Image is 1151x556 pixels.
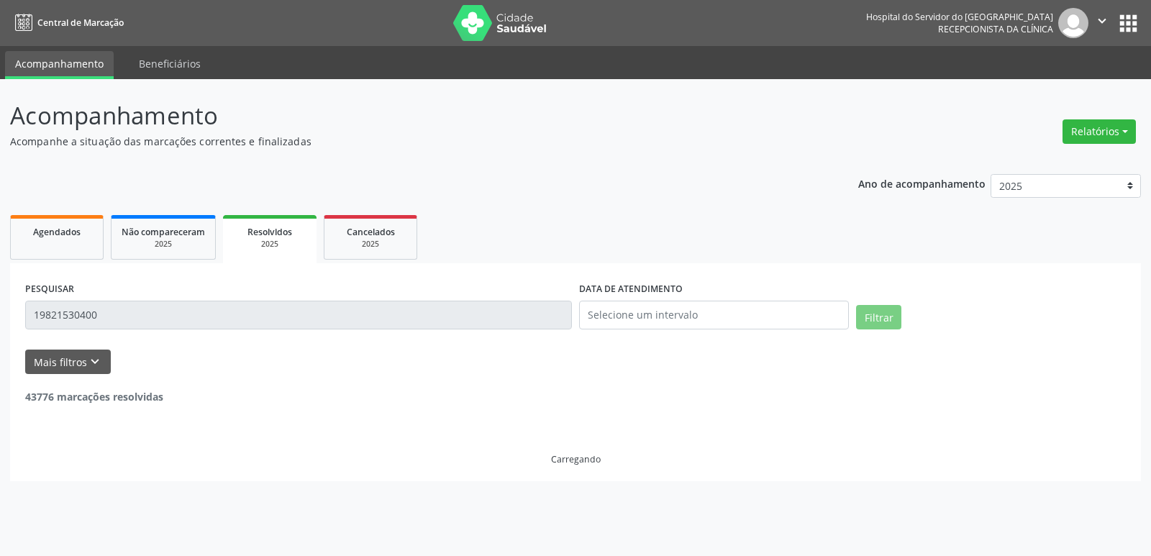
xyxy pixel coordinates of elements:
[938,23,1053,35] span: Recepcionista da clínica
[1088,8,1116,38] button: 
[33,226,81,238] span: Agendados
[1094,13,1110,29] i: 
[10,134,801,149] p: Acompanhe a situação das marcações correntes e finalizadas
[856,305,901,329] button: Filtrar
[129,51,211,76] a: Beneficiários
[347,226,395,238] span: Cancelados
[579,301,849,329] input: Selecione um intervalo
[5,51,114,79] a: Acompanhamento
[858,174,986,192] p: Ano de acompanhamento
[25,350,111,375] button: Mais filtroskeyboard_arrow_down
[37,17,124,29] span: Central de Marcação
[335,239,406,250] div: 2025
[579,278,683,301] label: DATA DE ATENDIMENTO
[87,354,103,370] i: keyboard_arrow_down
[25,301,572,329] input: Nome, código do beneficiário ou CPF
[233,239,306,250] div: 2025
[1063,119,1136,144] button: Relatórios
[1116,11,1141,36] button: apps
[247,226,292,238] span: Resolvidos
[25,390,163,404] strong: 43776 marcações resolvidas
[866,11,1053,23] div: Hospital do Servidor do [GEOGRAPHIC_DATA]
[551,453,601,465] div: Carregando
[1058,8,1088,38] img: img
[10,98,801,134] p: Acompanhamento
[122,239,205,250] div: 2025
[10,11,124,35] a: Central de Marcação
[122,226,205,238] span: Não compareceram
[25,278,74,301] label: PESQUISAR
